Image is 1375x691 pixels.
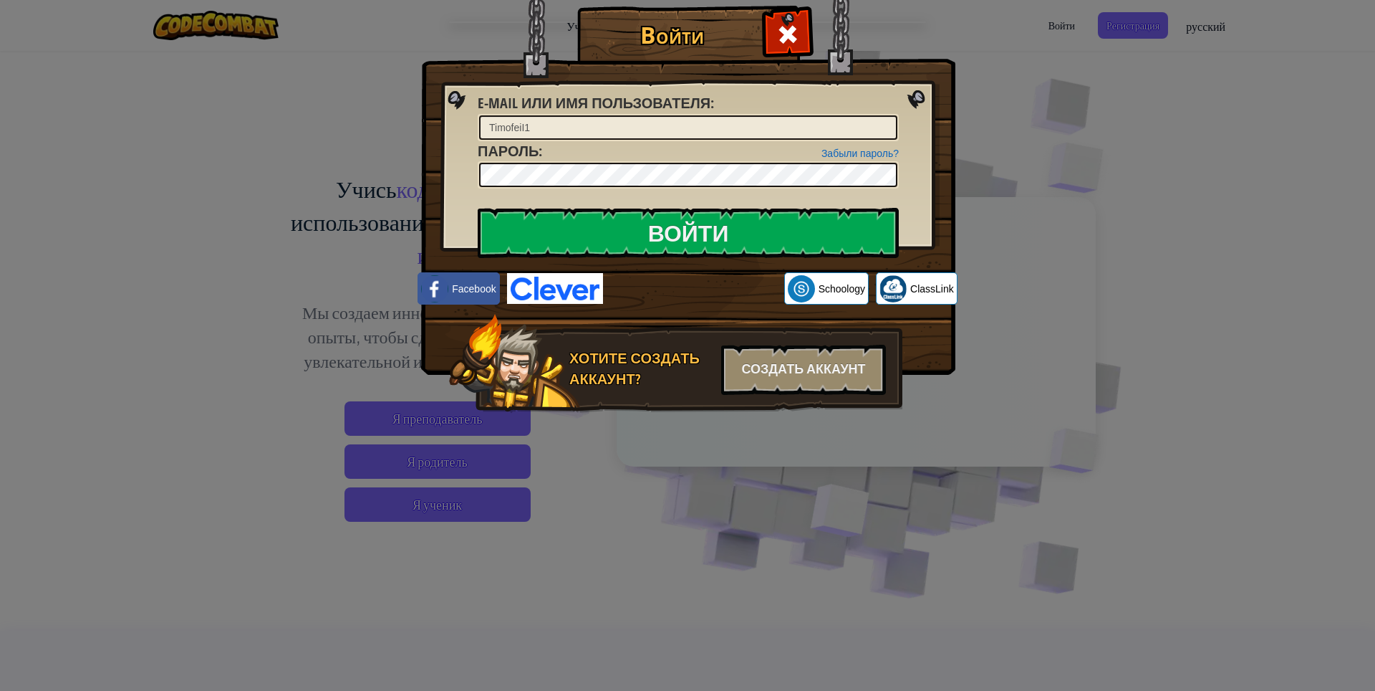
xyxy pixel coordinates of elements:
[910,282,954,296] span: ClassLink
[603,273,784,305] iframe: Кнопка "Войти с аккаунтом Google"
[421,275,448,302] img: facebook_small.png
[569,348,713,389] div: Хотите создать аккаунт?
[507,273,603,304] img: clever-logo-blue.png
[478,93,710,113] span: E-mail или имя пользователя
[879,275,907,302] img: classlink-logo-small.png
[478,141,542,162] label: :
[788,275,815,302] img: schoology.png
[478,141,539,161] span: Пароль
[452,282,496,296] span: Facebook
[478,93,714,114] label: :
[721,345,886,395] div: Создать аккаунт
[821,148,899,159] a: Забыли пароль?
[478,208,899,258] input: Войти
[581,22,763,47] h1: Войти
[819,282,865,296] span: Schoology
